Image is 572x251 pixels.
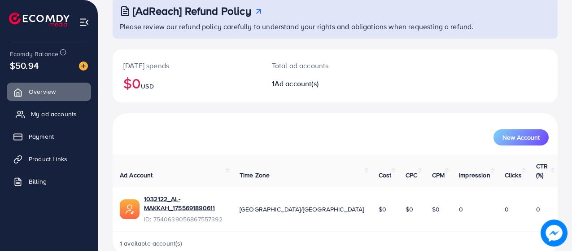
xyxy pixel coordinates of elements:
h2: 1 [272,79,362,88]
img: logo [9,13,70,26]
span: USD [141,82,153,91]
p: [DATE] spends [123,60,250,71]
span: 0 [459,205,463,214]
p: Total ad accounts [272,60,362,71]
span: [GEOGRAPHIC_DATA]/[GEOGRAPHIC_DATA] [240,205,364,214]
span: 0 [505,205,509,214]
span: My ad accounts [31,110,77,119]
span: Billing [29,177,47,186]
img: image [79,62,88,70]
span: $0 [432,205,440,214]
img: image [541,220,568,247]
span: 1 available account(s) [120,239,183,248]
span: Ad account(s) [275,79,319,88]
span: Time Zone [240,171,270,180]
a: Billing [7,172,91,190]
a: 1032122_AL-MAKKAH_1755691890611 [144,194,225,213]
img: ic-ads-acc.e4c84228.svg [120,199,140,219]
span: Clicks [505,171,522,180]
span: Product Links [29,154,67,163]
span: ID: 7540639056867557392 [144,215,225,224]
span: $0 [379,205,386,214]
a: Payment [7,128,91,145]
span: Ad Account [120,171,153,180]
span: CPC [406,171,417,180]
span: Payment [29,132,54,141]
h2: $0 [123,75,250,92]
span: Overview [29,87,56,96]
span: $50.94 [10,59,39,72]
img: menu [79,17,89,27]
button: New Account [493,129,549,145]
span: Cost [379,171,392,180]
a: Overview [7,83,91,101]
a: Product Links [7,150,91,168]
span: CPM [432,171,445,180]
span: Ecomdy Balance [10,49,58,58]
h3: [AdReach] Refund Policy [133,4,251,18]
span: Impression [459,171,490,180]
p: Please review our refund policy carefully to understand your rights and obligations when requesti... [120,21,552,32]
span: CTR (%) [536,162,548,180]
a: My ad accounts [7,105,91,123]
span: $0 [406,205,413,214]
span: 0 [536,205,540,214]
span: New Account [502,134,540,141]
